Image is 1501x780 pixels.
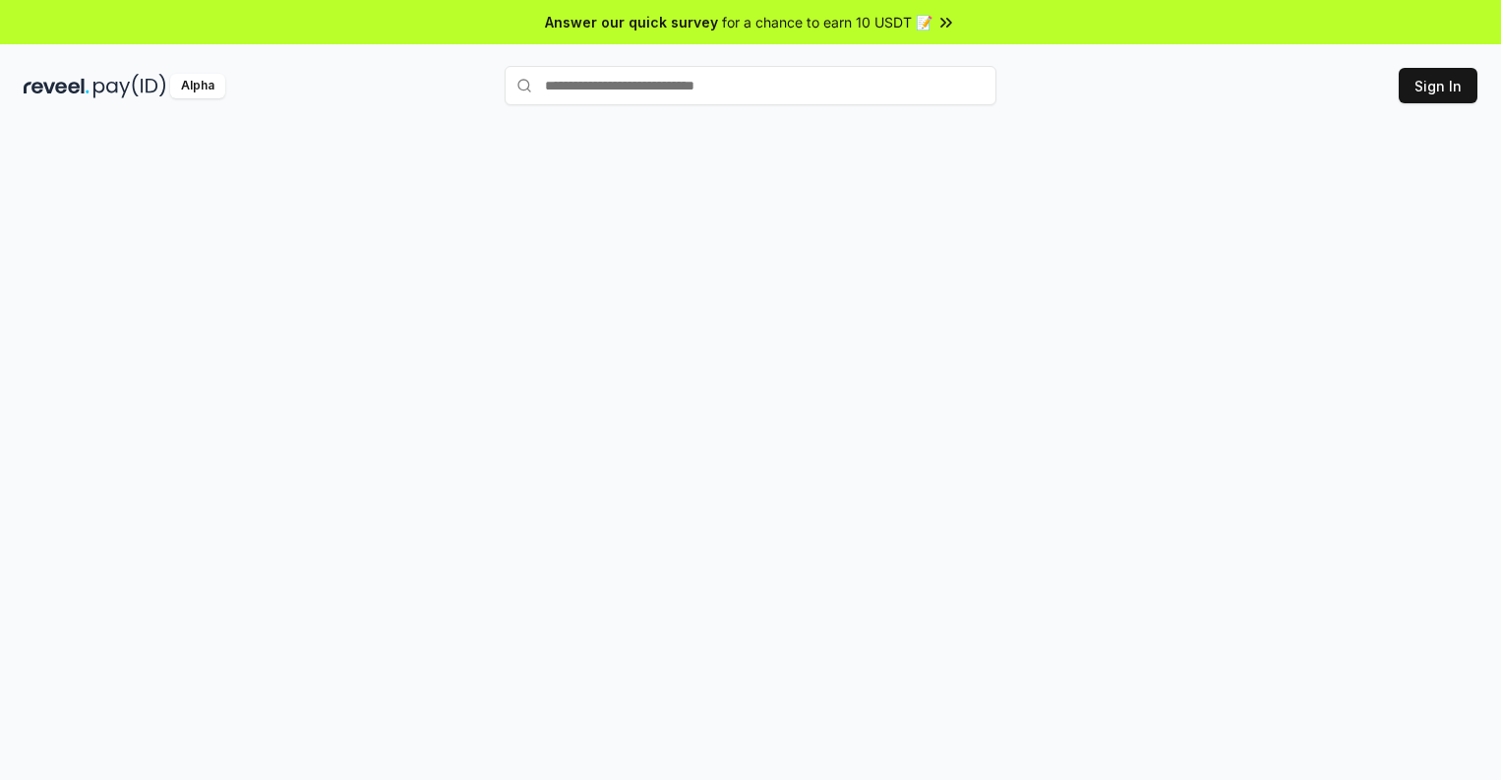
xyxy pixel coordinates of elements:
[1399,68,1477,103] button: Sign In
[545,12,718,32] span: Answer our quick survey
[722,12,932,32] span: for a chance to earn 10 USDT 📝
[24,74,90,98] img: reveel_dark
[170,74,225,98] div: Alpha
[93,74,166,98] img: pay_id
